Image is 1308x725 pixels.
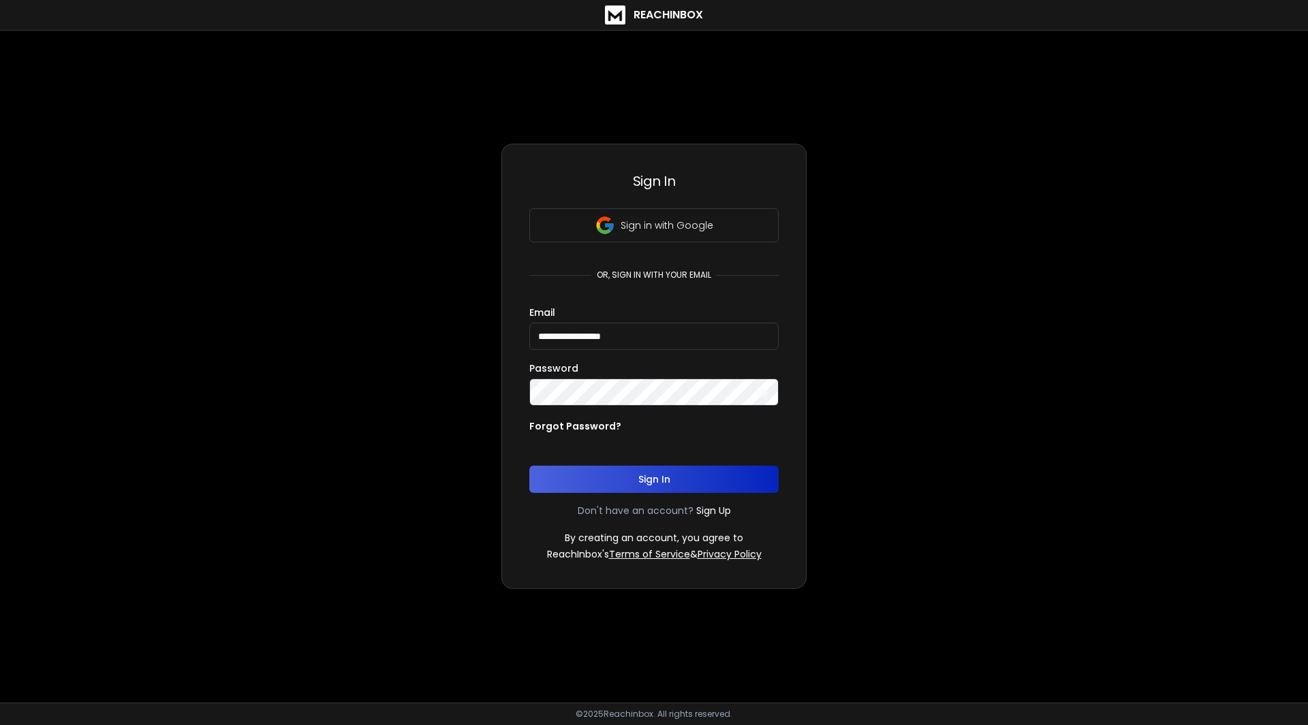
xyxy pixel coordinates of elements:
[696,504,731,517] a: Sign Up
[634,7,703,23] h1: ReachInbox
[547,547,762,561] p: ReachInbox's &
[529,172,779,191] h3: Sign In
[529,419,621,433] p: Forgot Password?
[578,504,694,517] p: Don't have an account?
[609,547,690,561] a: Terms of Service
[529,466,779,493] button: Sign In
[529,364,578,373] label: Password
[591,270,717,280] p: or, sign in with your email
[621,219,713,232] p: Sign in with Google
[698,547,762,561] a: Privacy Policy
[529,208,779,242] button: Sign in with Google
[529,308,555,317] label: Email
[605,5,703,25] a: ReachInbox
[565,531,743,545] p: By creating an account, you agree to
[576,709,732,720] p: © 2025 Reachinbox. All rights reserved.
[605,5,625,25] img: logo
